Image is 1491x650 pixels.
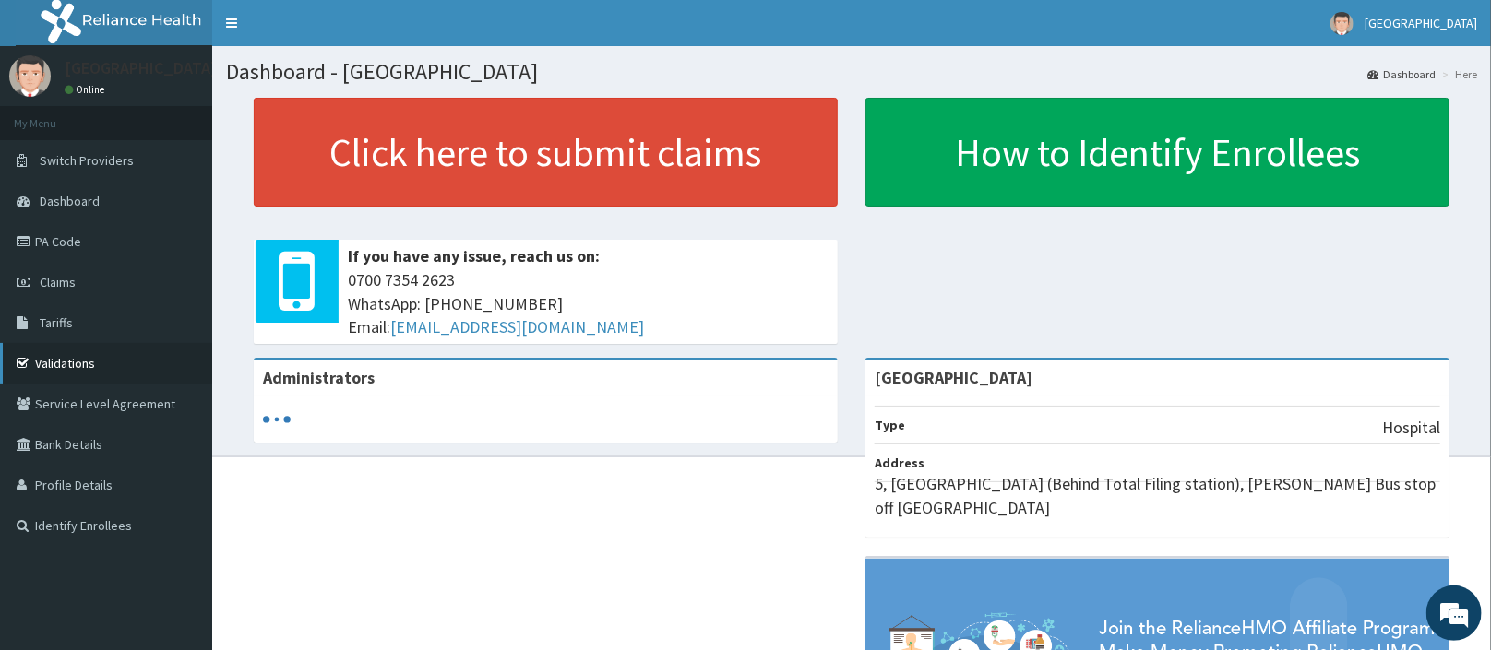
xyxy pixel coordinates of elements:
[9,55,51,97] img: User Image
[65,83,109,96] a: Online
[263,367,375,388] b: Administrators
[875,472,1440,519] p: 5, [GEOGRAPHIC_DATA] (Behind Total Filing station), [PERSON_NAME] Bus stop off [GEOGRAPHIC_DATA]
[875,417,905,433] b: Type
[1367,66,1436,82] a: Dashboard
[40,314,73,331] span: Tariffs
[865,98,1449,207] a: How to Identify Enrollees
[348,245,600,266] b: If you have any issue, reach us on:
[1330,12,1354,35] img: User Image
[348,268,829,339] span: 0700 7354 2623 WhatsApp: [PHONE_NUMBER] Email:
[40,193,100,209] span: Dashboard
[263,406,291,433] svg: audio-loading
[875,455,924,471] b: Address
[254,98,838,207] a: Click here to submit claims
[65,60,217,77] p: [GEOGRAPHIC_DATA]
[390,316,644,337] a: [EMAIL_ADDRESS][DOMAIN_NAME]
[1365,15,1477,31] span: [GEOGRAPHIC_DATA]
[1382,416,1440,440] p: Hospital
[1437,66,1477,82] li: Here
[226,60,1477,84] h1: Dashboard - [GEOGRAPHIC_DATA]
[875,367,1032,388] strong: [GEOGRAPHIC_DATA]
[40,152,134,169] span: Switch Providers
[40,274,76,290] span: Claims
